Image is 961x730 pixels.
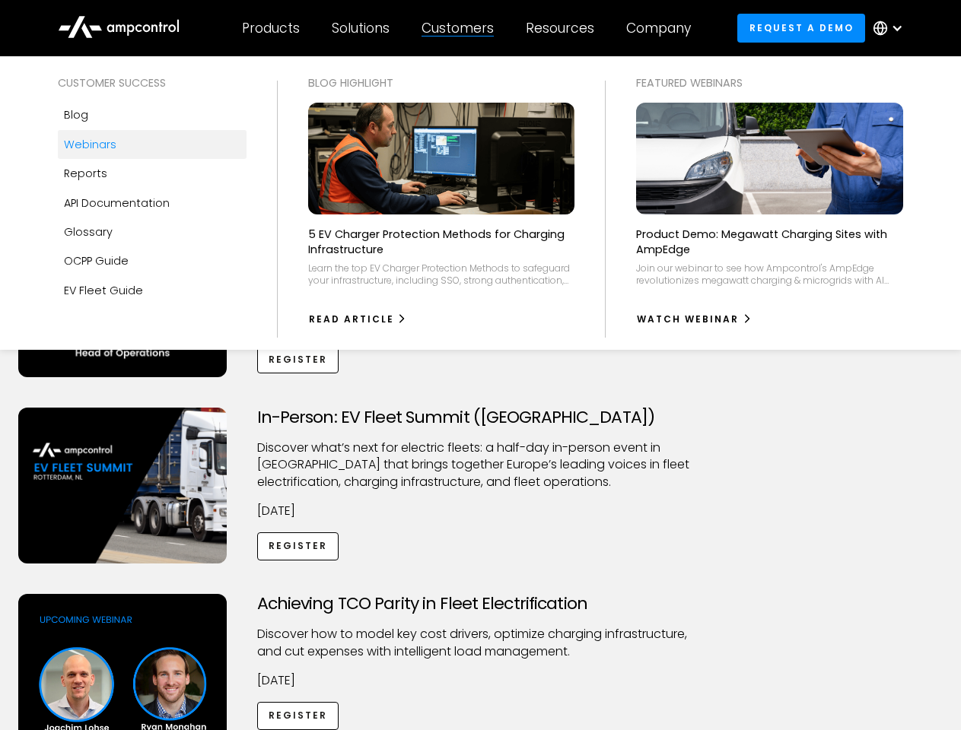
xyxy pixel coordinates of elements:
p: 5 EV Charger Protection Methods for Charging Infrastructure [308,227,575,257]
div: Products [242,20,300,36]
div: Customers [422,20,494,36]
div: Resources [526,20,594,36]
p: ​Discover what’s next for electric fleets: a half-day in-person event in [GEOGRAPHIC_DATA] that b... [257,440,705,490]
a: Reports [58,159,247,188]
a: Blog [58,100,247,129]
h3: In-Person: EV Fleet Summit ([GEOGRAPHIC_DATA]) [257,408,705,427]
p: [DATE] [257,503,705,519]
a: Register [257,532,339,560]
div: Blog [64,106,88,123]
div: EV Fleet Guide [64,282,143,299]
div: Solutions [332,20,390,36]
div: Read Article [309,313,394,326]
a: watch webinar [636,307,753,332]
div: Blog Highlight [308,75,575,91]
a: Webinars [58,130,247,159]
div: Customer success [58,75,247,91]
div: Learn the top EV Charger Protection Methods to safeguard your infrastructure, including SSO, stro... [308,262,575,286]
div: Featured webinars [636,75,903,91]
a: Read Article [308,307,408,332]
div: Webinars [64,136,116,153]
a: OCPP Guide [58,246,247,275]
div: Company [626,20,691,36]
p: [DATE] [257,672,705,689]
a: Register [257,345,339,373]
a: Register [257,702,339,730]
a: EV Fleet Guide [58,276,247,305]
div: Join our webinar to see how Ampcontrol's AmpEdge revolutionizes megawatt charging & microgrids wi... [636,262,903,286]
div: OCPP Guide [64,252,129,269]
h3: Achieving TCO Parity in Fleet Electrification [257,594,705,614]
div: Reports [64,165,107,182]
a: Glossary [58,217,247,246]
a: API Documentation [58,189,247,217]
div: Glossary [64,224,113,240]
a: Request a demo [737,14,865,42]
div: watch webinar [637,313,739,326]
p: Discover how to model key cost drivers, optimize charging infrastructure, and cut expenses with i... [257,626,705,660]
div: API Documentation [64,195,170,211]
p: Product Demo: Megawatt Charging Sites with AmpEdge [636,227,903,257]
